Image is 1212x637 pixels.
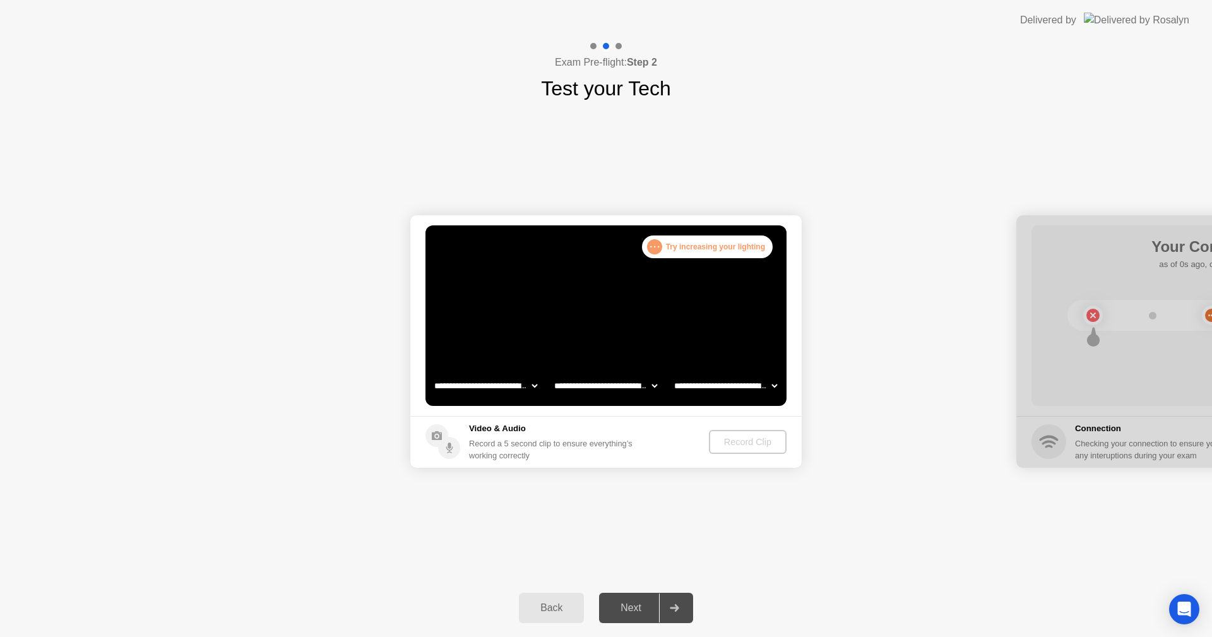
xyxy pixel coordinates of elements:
b: Step 2 [627,57,657,68]
h4: Exam Pre-flight: [555,55,657,70]
div: Record a 5 second clip to ensure everything’s working correctly [469,438,638,461]
h1: Test your Tech [541,73,671,104]
div: Back [523,602,580,614]
button: Back [519,593,584,623]
div: . . . [647,239,662,254]
select: Available speakers [552,373,660,398]
div: Try increasing your lighting [642,235,773,258]
img: Delivered by Rosalyn [1084,13,1189,27]
button: Next [599,593,693,623]
div: Record Clip [714,437,781,447]
select: Available cameras [432,373,540,398]
div: Delivered by [1020,13,1076,28]
button: Record Clip [709,430,787,454]
div: Open Intercom Messenger [1169,594,1199,624]
h5: Video & Audio [469,422,638,435]
div: Next [603,602,659,614]
select: Available microphones [672,373,780,398]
